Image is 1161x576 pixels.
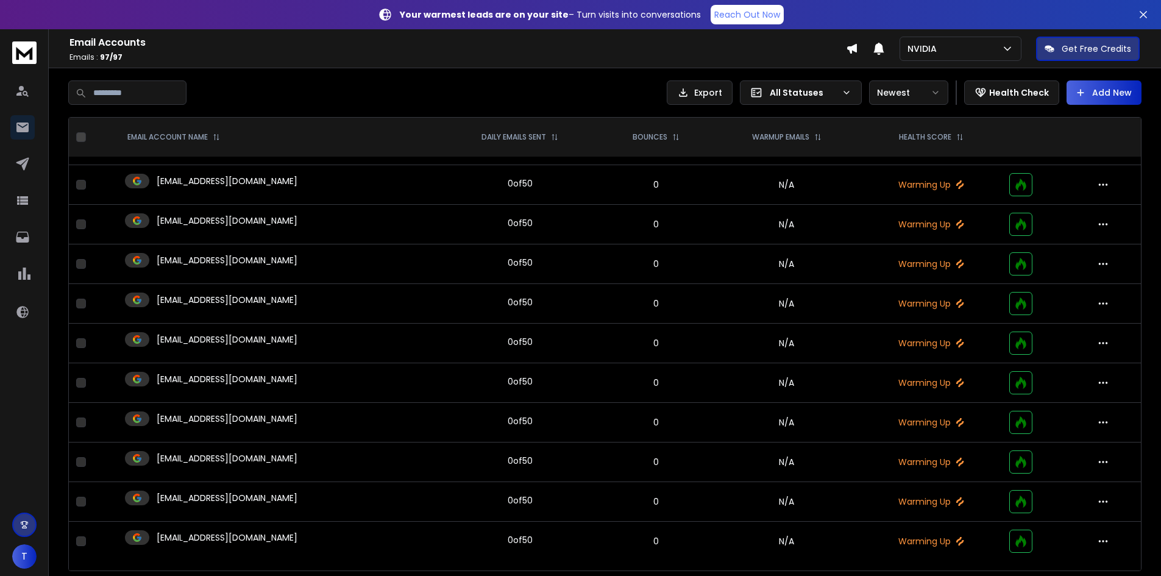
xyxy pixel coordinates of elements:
td: N/A [712,363,861,403]
p: Warming Up [868,456,995,468]
div: 0 of 50 [508,375,533,388]
p: 0 [608,179,705,191]
span: 97 / 97 [100,52,122,62]
button: Export [667,80,733,105]
p: [EMAIL_ADDRESS][DOMAIN_NAME] [157,254,297,266]
div: 0 of 50 [508,455,533,467]
div: 0 of 50 [508,415,533,427]
p: DAILY EMAILS SENT [481,132,546,142]
p: Warming Up [868,496,995,508]
p: NVIDIA [907,43,942,55]
p: WARMUP EMAILS [752,132,809,142]
button: Get Free Credits [1036,37,1140,61]
td: N/A [712,522,861,561]
button: Health Check [964,80,1059,105]
p: Emails : [69,52,846,62]
div: 0 of 50 [508,336,533,348]
h1: Email Accounts [69,35,846,50]
p: Health Check [989,87,1049,99]
p: Get Free Credits [1062,43,1131,55]
p: [EMAIL_ADDRESS][DOMAIN_NAME] [157,452,297,464]
button: Add New [1067,80,1141,105]
p: 0 [608,297,705,310]
td: N/A [712,482,861,522]
button: Newest [869,80,948,105]
td: N/A [712,324,861,363]
p: 0 [608,416,705,428]
div: 0 of 50 [508,257,533,269]
div: 0 of 50 [508,217,533,229]
p: [EMAIL_ADDRESS][DOMAIN_NAME] [157,373,297,385]
p: Warming Up [868,297,995,310]
p: All Statuses [770,87,837,99]
div: 0 of 50 [508,177,533,190]
td: N/A [712,244,861,284]
p: Warming Up [868,258,995,270]
p: Warming Up [868,337,995,349]
p: 0 [608,456,705,468]
p: Warming Up [868,416,995,428]
p: [EMAIL_ADDRESS][DOMAIN_NAME] [157,175,297,187]
p: 0 [608,337,705,349]
td: N/A [712,205,861,244]
p: [EMAIL_ADDRESS][DOMAIN_NAME] [157,333,297,346]
a: Reach Out Now [711,5,784,24]
p: 0 [608,258,705,270]
p: 0 [608,377,705,389]
p: HEALTH SCORE [899,132,951,142]
button: T [12,544,37,569]
p: 0 [608,535,705,547]
p: BOUNCES [633,132,667,142]
p: [EMAIL_ADDRESS][DOMAIN_NAME] [157,215,297,227]
div: 0 of 50 [508,296,533,308]
td: N/A [712,284,861,324]
p: [EMAIL_ADDRESS][DOMAIN_NAME] [157,413,297,425]
p: [EMAIL_ADDRESS][DOMAIN_NAME] [157,294,297,306]
img: logo [12,41,37,64]
p: 0 [608,496,705,508]
div: 0 of 50 [508,494,533,507]
div: 0 of 50 [508,534,533,546]
p: Warming Up [868,535,995,547]
p: Warming Up [868,377,995,389]
p: Reach Out Now [714,9,780,21]
p: [EMAIL_ADDRESS][DOMAIN_NAME] [157,492,297,504]
td: N/A [712,165,861,205]
td: N/A [712,403,861,443]
p: – Turn visits into conversations [400,9,701,21]
td: N/A [712,443,861,482]
p: 0 [608,218,705,230]
p: Warming Up [868,218,995,230]
div: EMAIL ACCOUNT NAME [127,132,220,142]
strong: Your warmest leads are on your site [400,9,569,21]
p: [EMAIL_ADDRESS][DOMAIN_NAME] [157,532,297,544]
p: Warming Up [868,179,995,191]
